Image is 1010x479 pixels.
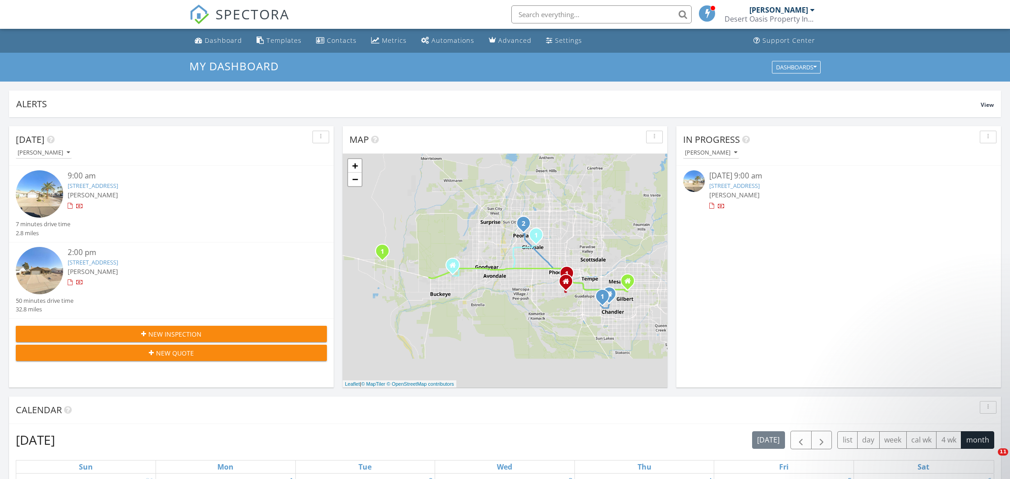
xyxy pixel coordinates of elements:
div: Support Center [762,36,815,45]
div: 50 minutes drive time [16,297,73,305]
a: 9:00 am [STREET_ADDRESS] [PERSON_NAME] 7 minutes drive time 2.8 miles [16,170,327,237]
div: [PERSON_NAME] [685,150,737,156]
div: Dashboards [776,64,817,70]
a: Contacts [312,32,360,49]
div: Contacts [327,36,357,45]
span: [PERSON_NAME] [68,267,118,276]
a: [STREET_ADDRESS] [709,182,760,190]
div: Dashboard [205,36,242,45]
div: 1708 N Jay St , Chandler AZ 85225 [609,294,615,299]
span: [DATE] [16,133,45,146]
span: Map [349,133,369,146]
button: Next month [811,431,832,449]
a: Sunday [77,461,95,473]
i: 2 [522,221,525,227]
span: In Progress [683,133,740,146]
a: 2:00 pm [STREET_ADDRESS] [PERSON_NAME] 50 minutes drive time 32.8 miles [16,247,327,314]
i: 1 [565,271,569,277]
div: Alerts [16,98,981,110]
i: 1 [381,249,384,255]
span: 11 [998,448,1008,456]
a: [DATE] 9:00 am [STREET_ADDRESS] [PERSON_NAME] [683,170,994,210]
div: 3767 N 363rd Ave, Tonopah, AZ 85354 [382,251,388,256]
a: Templates [253,32,305,49]
iframe: Intercom live chat [979,448,1001,470]
span: New Quote [156,348,194,358]
a: Automations (Basic) [418,32,478,49]
div: 4228 S 19th Pl, Phoenix, AZ 85040 [567,273,572,278]
span: View [981,101,994,109]
a: Monday [216,461,235,473]
a: Friday [777,461,790,473]
span: SPECTORA [216,5,289,23]
a: SPECTORA [189,12,289,31]
a: Support Center [750,32,819,49]
i: 1 [534,233,538,239]
a: Leaflet [345,381,360,387]
a: © OpenStreetMap contributors [387,381,454,387]
a: Settings [542,32,586,49]
div: Metrics [382,36,407,45]
div: 7300 N 51st Ave D212, Glendale, AZ 85301 [536,235,542,240]
img: The Best Home Inspection Software - Spectora [189,5,209,24]
a: Dashboard [191,32,246,49]
a: Wednesday [495,461,514,473]
a: [STREET_ADDRESS] [68,182,118,190]
a: Zoom in [348,159,362,173]
div: 32.8 miles [16,305,73,314]
a: [STREET_ADDRESS] [68,258,118,266]
a: Thursday [636,461,653,473]
button: [PERSON_NAME] [683,147,739,159]
a: Tuesday [357,461,373,473]
div: [PERSON_NAME] [749,5,808,14]
div: 2535 E Jacinto Ave , Mesa AZ 85204 [628,281,633,286]
span: Calendar [16,404,62,416]
div: Templates [266,36,302,45]
i: 1 [601,294,604,300]
button: Previous month [790,431,812,449]
a: Metrics [367,32,410,49]
img: streetview [16,170,63,218]
div: Settings [555,36,582,45]
button: New Inspection [16,326,327,342]
div: | [343,380,456,388]
div: Automations [432,36,474,45]
div: 1301 S 223rd Dr, Buckeye AZ 85326 [453,265,458,270]
input: Search everything... [511,5,692,23]
div: Desert Oasis Property Inspections [725,14,815,23]
a: Advanced [485,32,535,49]
div: Advanced [498,36,532,45]
a: Zoom out [348,173,362,186]
img: streetview [16,247,63,294]
button: Dashboards [772,61,821,73]
div: 2.8 miles [16,229,70,237]
h2: [DATE] [16,431,55,449]
button: [PERSON_NAME] [16,147,72,159]
div: [PERSON_NAME] [18,150,70,156]
iframe: Intercom notifications message [830,392,1010,455]
span: [PERSON_NAME] [709,191,760,199]
div: 2:00 pm [68,247,301,258]
a: © MapTiler [361,381,386,387]
button: New Quote [16,345,327,361]
div: 2518 W Orchid Ln, Chandler, AZ 85224 [602,296,608,301]
span: [PERSON_NAME] [68,191,118,199]
div: 1802 E Donner Dr, Phoenix AZ 85042 [566,281,571,287]
img: streetview [683,170,705,192]
a: Saturday [916,461,931,473]
button: [DATE] [752,431,785,449]
span: New Inspection [148,329,202,339]
div: 11231 N 77th Dr, Peoria, AZ 85345 [523,223,529,228]
div: 9:00 am [68,170,301,182]
div: 7 minutes drive time [16,220,70,228]
div: [DATE] 9:00 am [709,170,969,182]
span: My Dashboard [189,59,279,73]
